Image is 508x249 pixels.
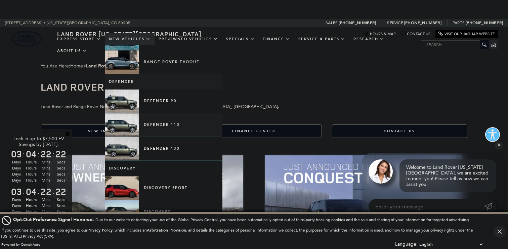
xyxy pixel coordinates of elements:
[52,187,54,197] span: :
[38,149,40,159] span: :
[105,200,222,223] a: Discovery
[10,159,23,165] span: Days
[147,228,186,233] strong: Arbitration Provision
[53,33,421,57] nav: Main Navigation
[11,31,42,47] a: land-rover
[40,197,52,203] span: Mins
[5,20,130,25] a: [STREET_ADDRESS] • [US_STATE][GEOGRAPHIC_DATA], CO 80905
[421,41,489,49] input: Search
[105,137,222,160] a: Defender 130
[5,19,46,27] span: [STREET_ADDRESS] •
[364,32,396,37] a: Hours & Map
[47,19,110,27] span: [US_STATE][GEOGRAPHIC_DATA],
[186,125,322,138] a: Finance Center
[53,33,105,45] a: EXPRESS STORE
[54,165,67,171] span: Secs
[41,61,467,71] div: Breadcrumbs
[25,149,38,159] span: 04
[13,216,95,223] span: Opt-Out Preference Signal Honored .
[10,187,23,196] span: 03
[54,197,67,203] span: Secs
[484,199,496,214] a: Submit
[40,171,52,177] span: Mins
[466,20,503,26] a: [PHONE_NUMBER]
[40,187,52,196] span: 22
[10,209,23,215] span: Days
[70,63,147,69] span: >
[86,63,147,69] strong: Land Rover Vehicle Specials
[10,149,23,159] span: 03
[105,50,222,74] a: Range Rover Evoque
[11,31,42,47] img: Land Rover
[10,171,23,177] span: Days
[369,199,484,214] input: Enter your message
[38,187,40,197] span: :
[41,81,467,92] h1: Land Rover Vehicle Specials
[1,228,473,239] p: If you continue to use this site, you agree to our , which includes an , and details the categori...
[349,33,388,45] a: Research
[294,33,349,45] a: Service & Parts
[70,63,83,69] a: Home
[105,33,155,45] a: New Vehicles
[54,209,67,215] span: Secs
[395,242,418,247] div: Language:
[485,127,500,143] aside: Accessibility Help Desk
[23,187,25,197] span: :
[25,203,38,209] span: Hours
[105,89,222,113] a: Defender 90
[87,228,113,233] u: Privacy Policy
[105,113,222,137] a: Defender 110
[387,20,403,25] span: Service
[40,165,52,171] span: Mins
[25,177,38,183] span: Hours
[40,159,52,165] span: Mins
[25,187,38,196] span: 04
[401,32,430,37] a: Contact Us
[53,45,91,57] a: About Us
[40,209,52,215] span: Mins
[438,32,495,37] a: Visit Our Jaguar Website
[13,216,470,223] div: Due to our website detecting your use of the Global Privacy Control, you have been automatically ...
[155,33,222,45] a: Pre-Owned Vehicles
[399,159,496,192] div: Welcome to Land Rover [US_STATE][GEOGRAPHIC_DATA], we are excited to meet you! Please tell us how...
[57,30,202,38] span: Land Rover [US_STATE][GEOGRAPHIC_DATA]
[332,125,467,138] a: Contact Us
[53,30,206,38] a: Land Rover [US_STATE][GEOGRAPHIC_DATA]
[40,177,52,183] span: Mins
[54,187,67,196] span: 22
[10,177,23,183] span: Days
[10,197,23,203] span: Days
[65,131,71,137] a: Close
[25,159,38,165] span: Hours
[111,19,117,27] span: CO
[485,127,500,142] button: Explore your accessibility options
[222,33,259,45] a: Specials
[13,136,64,147] span: Lock in up to $7,500 EV Savings by [DATE].
[25,197,38,203] span: Hours
[418,241,484,248] select: Language Select
[118,19,130,27] span: 80905
[404,20,441,26] a: [PHONE_NUMBER]
[25,171,38,177] span: Hours
[10,203,23,209] span: Days
[369,159,393,184] img: Agent profile photo
[40,203,52,209] span: Mins
[40,149,52,159] span: 22
[54,149,67,159] span: 22
[453,20,465,25] span: Parts
[1,243,40,247] div: Powered by
[259,33,294,45] a: Finance
[25,209,38,215] span: Hours
[54,203,67,209] span: Secs
[41,61,467,71] span: You Are Here:
[54,177,67,183] span: Secs
[105,161,222,176] a: Discovery
[41,96,467,110] p: Land Rover and Range Rover New Vehicle Specials available in [US_STATE][GEOGRAPHIC_DATA], [GEOGRA...
[54,171,67,177] span: Secs
[10,165,23,171] span: Days
[494,226,505,238] button: Close Button
[25,165,38,171] span: Hours
[52,149,54,159] span: :
[105,74,222,89] a: Defender
[23,149,25,159] span: :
